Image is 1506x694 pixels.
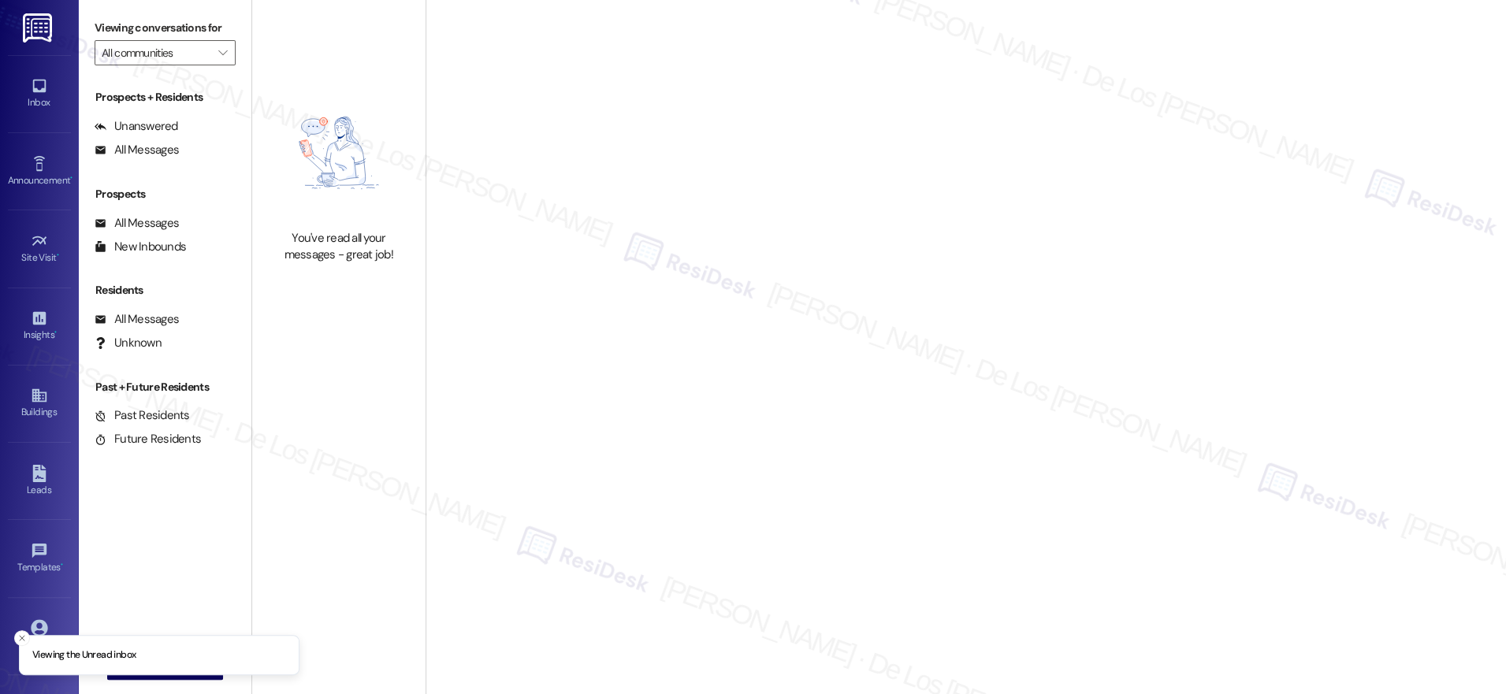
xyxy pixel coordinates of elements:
span: • [54,327,57,338]
div: Unanswered [95,118,178,135]
a: Leads [8,460,71,503]
a: Account [8,614,71,657]
i:  [218,46,227,59]
a: Inbox [8,72,71,115]
a: Site Visit • [8,228,71,270]
label: Viewing conversations for [95,16,236,40]
input: All communities [102,40,210,65]
p: Viewing the Unread inbox [32,648,136,662]
div: Prospects [79,186,251,202]
span: • [70,173,73,184]
div: Prospects + Residents [79,89,251,106]
a: Templates • [8,537,71,580]
div: All Messages [95,311,179,328]
a: Buildings [8,382,71,425]
div: New Inbounds [95,239,186,255]
button: Close toast [14,630,30,646]
img: ResiDesk Logo [23,13,55,43]
div: Future Residents [95,431,201,447]
div: All Messages [95,142,179,158]
a: Insights • [8,305,71,347]
div: Past Residents [95,407,190,424]
div: You've read all your messages - great job! [270,230,408,264]
span: • [61,559,63,570]
div: Past + Future Residents [79,379,251,395]
span: • [57,250,59,261]
div: Residents [79,282,251,299]
div: Unknown [95,335,162,351]
img: empty-state [270,84,408,222]
div: All Messages [95,215,179,232]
